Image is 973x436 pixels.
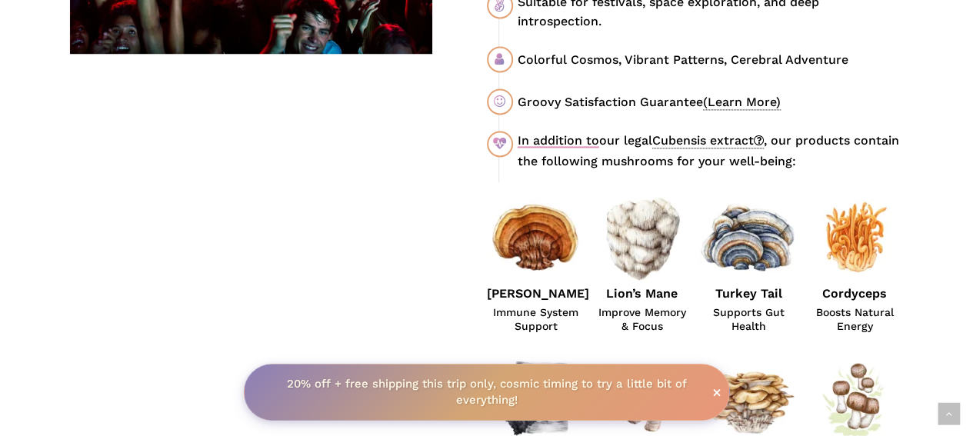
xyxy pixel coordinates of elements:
[518,50,904,69] div: Colorful Cosmos, Vibrant Patterns, Cerebral Adventure
[593,189,691,287] img: Lions Mane Mushroom Illustration
[593,305,691,332] span: Improve Memory & Focus
[715,286,781,301] strong: Turkey Tail
[822,286,887,301] strong: Cordyceps
[487,286,589,301] strong: [PERSON_NAME]
[699,305,797,332] span: Supports Gut Health
[712,384,721,400] span: ×
[806,189,904,287] img: Cordyceps Mushroom Illustration
[287,377,687,407] strong: 20% off + free shipping this trip only, cosmic timing to try a little bit of everything!
[703,95,781,110] span: (Learn More)
[699,189,797,287] img: Turkey Tail Mushroom Illustration
[487,189,585,287] img: Red Reishi Mushroom Illustration
[606,286,678,301] strong: Lion’s Mane
[518,133,599,148] u: In addition to
[806,305,904,332] span: Boosts Natural Energy
[518,131,904,171] div: our legal , our products contain the following mushrooms for your well-being:
[518,92,904,111] div: Groovy Satisfaction Guarantee
[487,305,585,332] span: Immune System Support
[938,403,960,425] a: Back to top
[652,133,764,148] a: Cubensis extract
